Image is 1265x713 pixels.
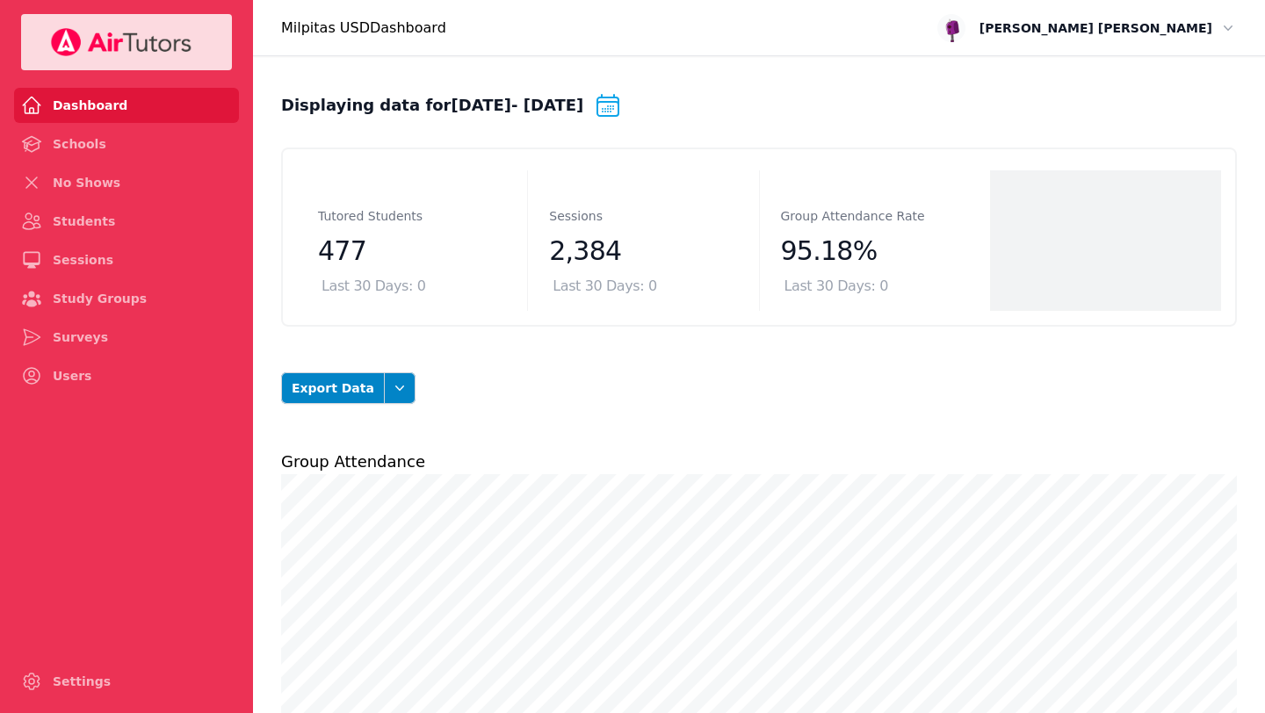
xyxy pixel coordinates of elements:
[14,126,239,162] a: Schools
[281,91,622,119] div: Displaying data for [DATE] - [DATE]
[281,372,385,404] button: Export Data
[14,664,239,699] a: Settings
[14,242,239,277] a: Sessions
[318,234,506,269] dd: 477
[979,18,1212,39] span: [PERSON_NAME] [PERSON_NAME]
[549,234,737,269] dd: 2,384
[14,165,239,200] a: No Shows
[318,205,423,227] dt: Tutored Students
[781,234,969,269] dd: 95.18%
[553,276,734,297] div: Last 30 Days: 0
[281,450,1237,474] h2: Group Attendance
[937,14,965,42] img: avatar
[50,28,192,56] img: Your Company
[14,88,239,123] a: Dashboard
[781,205,925,227] dt: Group Attendance Rate
[14,204,239,239] a: Students
[322,276,502,297] div: Last 30 Days: 0
[14,320,239,355] a: Surveys
[14,281,239,316] a: Study Groups
[784,276,965,297] div: Last 30 Days: 0
[14,358,239,393] a: Users
[549,205,603,227] dt: Sessions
